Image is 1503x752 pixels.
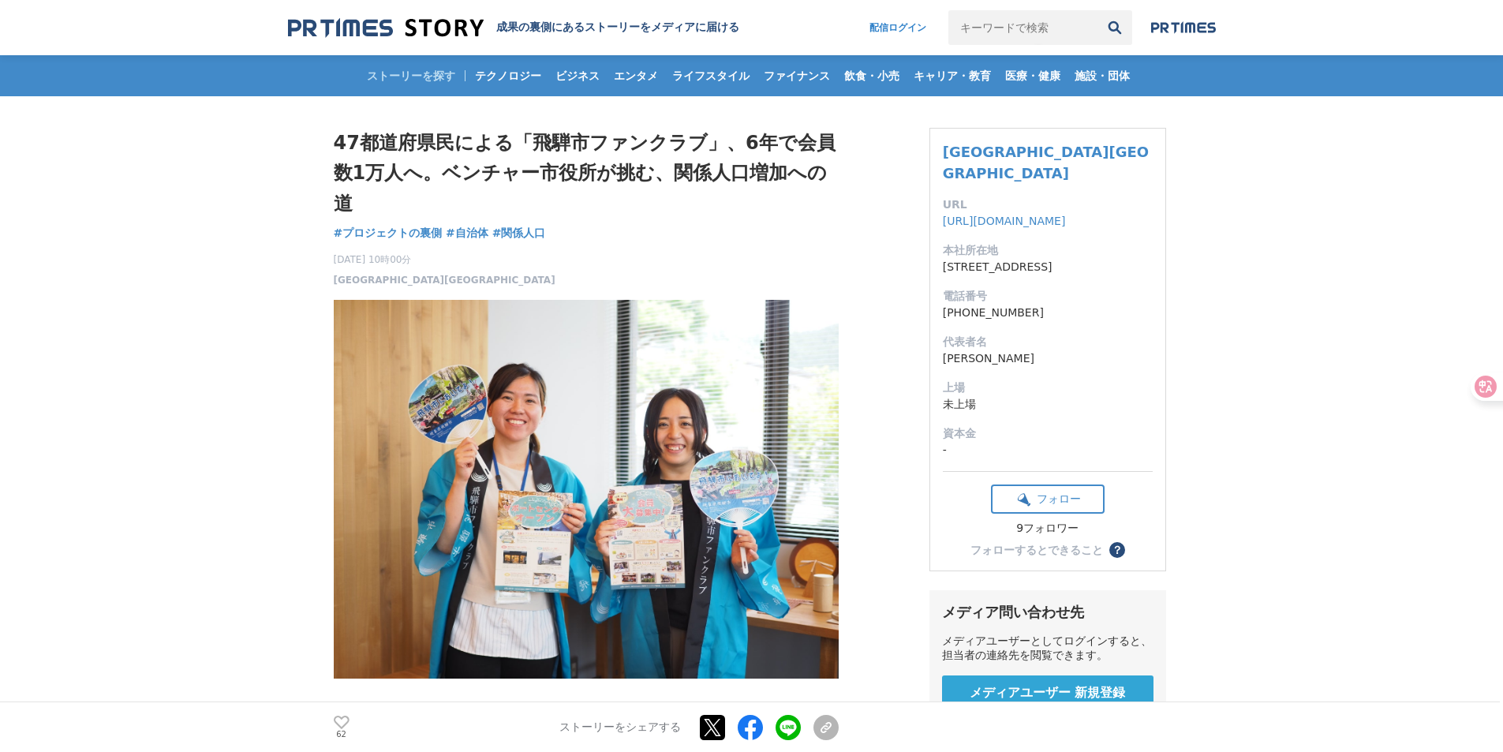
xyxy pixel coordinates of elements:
div: メディア問い合わせ先 [942,603,1153,622]
a: ビジネス [549,55,606,96]
span: ？ [1112,544,1123,556]
a: エンタメ [608,55,664,96]
a: [URL][DOMAIN_NAME] [943,215,1066,227]
span: キャリア・教育 [907,69,997,83]
a: 施設・団体 [1068,55,1136,96]
span: #関係人口 [492,226,546,240]
button: フォロー [991,484,1105,514]
span: ビジネス [549,69,606,83]
a: キャリア・教育 [907,55,997,96]
dd: 未上場 [943,396,1153,413]
span: テクノロジー [469,69,548,83]
a: #関係人口 [492,225,546,241]
span: 飲食・小売 [838,69,906,83]
span: #プロジェクトの裏側 [334,226,443,240]
span: メディアユーザー 新規登録 [970,685,1126,701]
dd: [PHONE_NUMBER] [943,305,1153,321]
dd: - [943,442,1153,458]
p: ストーリーをシェアする [559,720,681,735]
a: 医療・健康 [999,55,1067,96]
h2: 成果の裏側にあるストーリーをメディアに届ける [496,21,739,35]
h1: 47都道府県民による「飛騨市ファンクラブ」、6年で会員数1万人へ。ベンチャー市役所が挑む、関係人口増加への道 [334,128,839,219]
span: 医療・健康 [999,69,1067,83]
div: フォローするとできること [970,544,1103,556]
span: ライフスタイル [666,69,756,83]
span: 施設・団体 [1068,69,1136,83]
input: キーワードで検索 [948,10,1097,45]
dt: 代表者名 [943,334,1153,350]
button: 検索 [1097,10,1132,45]
a: #自治体 [446,225,488,241]
a: テクノロジー [469,55,548,96]
dd: [STREET_ADDRESS] [943,259,1153,275]
span: [DATE] 10時00分 [334,253,555,267]
a: #プロジェクトの裏側 [334,225,443,241]
span: ファイナンス [757,69,836,83]
p: 62 [334,731,350,739]
span: エンタメ [608,69,664,83]
button: ？ [1109,542,1125,558]
a: 配信ログイン [854,10,942,45]
img: prtimes [1151,21,1216,34]
a: 飲食・小売 [838,55,906,96]
img: thumbnail_0a5389f0-77a1-11ee-ac8e-390eb62316d1.JPG [334,300,839,679]
a: 成果の裏側にあるストーリーをメディアに届ける 成果の裏側にあるストーリーをメディアに届ける [288,17,739,39]
dt: URL [943,196,1153,213]
dt: 電話番号 [943,288,1153,305]
span: #自治体 [446,226,488,240]
img: 成果の裏側にあるストーリーをメディアに届ける [288,17,484,39]
dd: [PERSON_NAME] [943,350,1153,367]
a: ライフスタイル [666,55,756,96]
div: メディアユーザーとしてログインすると、担当者の連絡先を閲覧できます。 [942,634,1153,663]
dt: 上場 [943,380,1153,396]
dt: 資本金 [943,425,1153,442]
a: メディアユーザー 新規登録 無料 [942,675,1153,725]
div: 9フォロワー [991,522,1105,536]
a: ファイナンス [757,55,836,96]
dt: 本社所在地 [943,242,1153,259]
a: [GEOGRAPHIC_DATA][GEOGRAPHIC_DATA] [334,273,555,287]
a: [GEOGRAPHIC_DATA][GEOGRAPHIC_DATA] [943,144,1149,181]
